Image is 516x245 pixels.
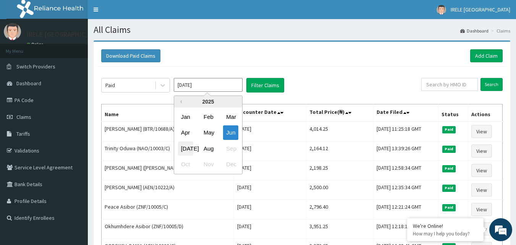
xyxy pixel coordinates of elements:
div: Choose June 2025 [223,126,238,140]
div: Choose July 2025 [178,141,193,156]
th: Name [102,104,234,122]
button: Filter Claims [246,78,284,92]
td: Okhumhdere Asibor (ZNF/10005/D) [102,219,234,239]
div: Choose March 2025 [223,110,238,124]
td: 2,198.25 [306,161,374,180]
td: Trinity Oduwa (NAO/10003/C) [102,141,234,161]
a: Online [27,42,45,47]
h1: All Claims [94,25,510,35]
img: d_794563401_company_1708531726252_794563401 [14,38,31,57]
div: month 2025-06 [174,109,242,172]
div: 2025 [174,96,242,107]
td: [PERSON_NAME] ([PERSON_NAME]/36918/A) [102,161,234,180]
span: IRELE [GEOGRAPHIC_DATA] [451,6,510,13]
span: We're online! [44,74,105,151]
div: Choose May 2025 [201,126,216,140]
span: Tariffs [16,130,30,137]
td: [DATE] [234,180,306,200]
span: Paid [442,185,456,191]
a: Add Claim [470,49,503,62]
a: View [471,125,492,138]
p: IRELE [GEOGRAPHIC_DATA] [27,31,107,38]
span: Paid [442,126,456,133]
td: 2,796.40 [306,200,374,219]
a: View [471,183,492,196]
td: [DATE] [234,200,306,219]
input: Search by HMO ID [421,78,478,91]
th: Status [438,104,468,122]
span: Paid [442,146,456,153]
td: [DATE] 12:58:34 GMT [374,161,438,180]
div: Minimize live chat window [125,4,144,22]
div: We're Online! [413,222,478,229]
div: Choose February 2025 [201,110,216,124]
td: [PERSON_NAME] (AEN/10222/A) [102,180,234,200]
td: [PERSON_NAME] (BTR/10688/A) [102,122,234,141]
a: Dashboard [460,28,489,34]
th: Total Price(₦) [306,104,374,122]
td: 4,014.25 [306,122,374,141]
td: [DATE] 12:35:34 GMT [374,180,438,200]
li: Claims [489,28,510,34]
textarea: Type your message and hit 'Enter' [4,164,146,190]
div: Choose January 2025 [178,110,193,124]
button: Previous Year [178,100,182,104]
span: Switch Providers [16,63,55,70]
div: Chat with us now [40,43,128,53]
a: View [471,164,492,177]
img: User Image [4,23,21,40]
span: Paid [442,165,456,172]
td: 2,500.00 [306,180,374,200]
div: Paid [105,81,115,89]
td: [DATE] 13:39:26 GMT [374,141,438,161]
span: Dashboard [16,80,41,87]
a: View [471,203,492,216]
input: Search [480,78,503,91]
a: View [471,144,492,157]
span: Paid [442,204,456,211]
th: Actions [468,104,503,122]
div: Choose April 2025 [178,126,193,140]
td: 2,164.12 [306,141,374,161]
th: Date Filed [374,104,438,122]
div: Choose August 2025 [201,141,216,156]
td: Peace Asibor (ZNF/10005/C) [102,200,234,219]
td: [DATE] 12:18:10 GMT [374,219,438,239]
td: [DATE] 11:25:18 GMT [374,122,438,141]
img: User Image [437,5,446,15]
button: Download Paid Claims [101,49,160,62]
span: Claims [16,114,31,120]
input: Select Month and Year [174,78,243,92]
td: [DATE] [234,219,306,239]
td: [DATE] 12:21:24 GMT [374,200,438,219]
td: 3,951.25 [306,219,374,239]
p: How may I help you today? [413,230,478,237]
